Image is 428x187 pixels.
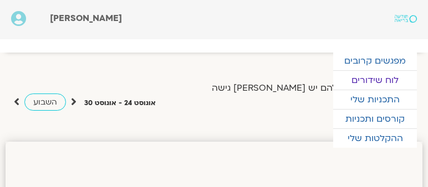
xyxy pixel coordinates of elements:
[333,90,417,109] a: התכניות שלי
[84,97,156,109] p: אוגוסט 24 - אוגוסט 30
[333,71,417,90] a: לוח שידורים
[24,94,66,111] a: השבוע
[333,110,417,128] a: קורסים ותכניות
[50,12,122,24] span: [PERSON_NAME]
[333,51,417,70] a: מפגשים קרובים
[212,83,404,93] label: הצג רק הרצאות להם יש [PERSON_NAME] גישה
[33,97,57,107] span: השבוע
[333,129,417,148] a: ההקלטות שלי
